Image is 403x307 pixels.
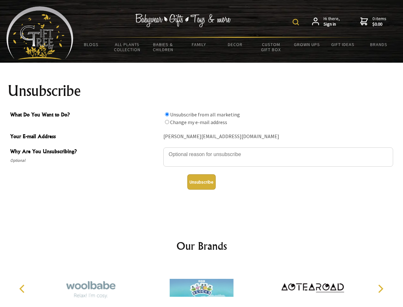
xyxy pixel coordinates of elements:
h2: Our Brands [13,238,391,254]
button: Next [373,282,387,296]
a: Gift Ideas [325,38,361,51]
span: Optional [10,157,160,164]
strong: Sign in [324,21,340,27]
a: Hi there,Sign in [312,16,340,27]
span: Your E-mail Address [10,132,160,142]
a: Brands [361,38,397,51]
img: Babyware - Gifts - Toys and more... [6,6,73,59]
a: Family [181,38,217,51]
span: Hi there, [324,16,340,27]
label: Change my e-mail address [170,119,227,125]
div: [PERSON_NAME][EMAIL_ADDRESS][DOMAIN_NAME] [163,132,393,142]
input: What Do You Want to Do? [165,120,169,124]
a: Decor [217,38,253,51]
img: product search [293,19,299,25]
strong: $0.00 [372,21,386,27]
a: BLOGS [73,38,109,51]
button: Previous [16,282,30,296]
span: Why Are You Unsubscribing? [10,147,160,157]
a: Babies & Children [145,38,181,56]
span: What Do You Want to Do? [10,111,160,120]
a: Custom Gift Box [253,38,289,56]
a: 0 items$0.00 [360,16,386,27]
h1: Unsubscribe [8,83,396,98]
span: 0 items [372,16,386,27]
button: Unsubscribe [187,174,216,190]
a: All Plants Collection [109,38,146,56]
a: Grown Ups [289,38,325,51]
textarea: Why Are You Unsubscribing? [163,147,393,167]
img: Babywear - Gifts - Toys & more [135,14,231,27]
label: Unsubscribe from all marketing [170,111,240,118]
input: What Do You Want to Do? [165,112,169,116]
